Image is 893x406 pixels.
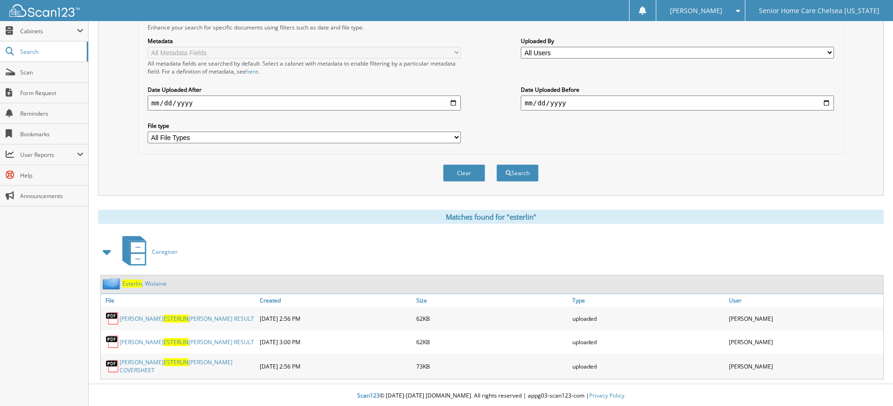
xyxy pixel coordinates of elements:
span: Esterlin [122,280,142,288]
img: PDF.png [105,335,120,349]
div: 62KB [414,309,570,328]
a: Created [257,294,414,307]
span: Reminders [20,110,83,118]
a: Privacy Policy [589,391,624,399]
img: PDF.png [105,359,120,373]
span: Help [20,171,83,179]
a: User [727,294,883,307]
iframe: Chat Widget [846,361,893,406]
span: Search [20,48,82,56]
a: Size [414,294,570,307]
button: Search [496,164,539,182]
div: Enhance your search for specific documents using filters such as date and file type. [143,23,839,31]
a: [PERSON_NAME]ESTERLIN[PERSON_NAME] RESULT [120,338,254,346]
div: All metadata fields are searched by default. Select a cabinet with metadata to enable filtering b... [148,59,461,75]
div: 73KB [414,356,570,376]
span: ESTERLIN [164,358,188,366]
input: start [148,96,461,111]
label: Metadata [148,37,461,45]
span: ESTERLIN [164,338,188,346]
span: Scan123 [357,391,380,399]
a: Type [570,294,727,307]
span: Cabinets [20,27,77,35]
div: 62KB [414,332,570,351]
label: File type [148,122,461,130]
span: Bookmarks [20,130,83,138]
span: Scan [20,68,83,76]
span: Senior Home Care Chelsea [US_STATE] [759,8,879,14]
div: Matches found for "esterlin" [98,210,884,224]
img: folder2.png [103,278,122,289]
div: [DATE] 2:56 PM [257,356,414,376]
img: scan123-logo-white.svg [9,4,80,17]
a: Esterlin, Wislaine [122,280,167,288]
div: uploaded [570,332,727,351]
label: Date Uploaded After [148,86,461,94]
a: Caregiver [117,233,178,270]
a: [PERSON_NAME]ESTERLIN[PERSON_NAME] RESULT [120,315,254,323]
span: Caregiver [152,248,178,256]
img: PDF.png [105,311,120,325]
input: end [521,96,834,111]
span: ESTERLIN [164,315,188,323]
div: [PERSON_NAME] [727,309,883,328]
div: [PERSON_NAME] [727,332,883,351]
label: Date Uploaded Before [521,86,834,94]
a: File [101,294,257,307]
a: [PERSON_NAME]ESTERLIN[PERSON_NAME] COVERSHEET [120,358,255,374]
span: [PERSON_NAME] [670,8,722,14]
div: [DATE] 2:56 PM [257,309,414,328]
a: here [246,67,258,75]
div: [PERSON_NAME] [727,356,883,376]
span: Form Request [20,89,83,97]
span: User Reports [20,151,77,159]
span: Announcements [20,192,83,200]
button: Clear [443,164,485,182]
div: [DATE] 3:00 PM [257,332,414,351]
div: uploaded [570,309,727,328]
label: Uploaded By [521,37,834,45]
div: uploaded [570,356,727,376]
